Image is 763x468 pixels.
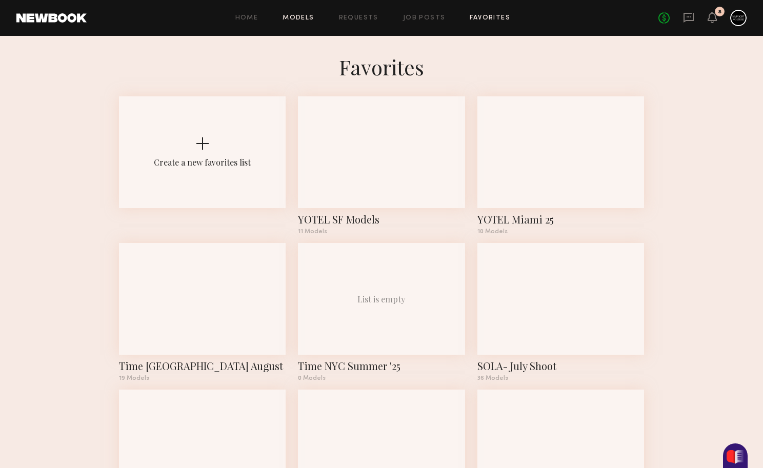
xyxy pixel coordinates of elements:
div: SOLA- July Shoot [477,359,644,373]
div: List is empty [357,294,406,304]
div: Time NYC Summer '25 [298,359,465,373]
div: 10 Models [477,229,644,235]
div: YOTEL Miami 25 [477,212,644,227]
div: 0 Models [298,375,465,381]
div: 8 [718,9,721,15]
a: Models [283,15,314,22]
a: YOTEL SF Models11 Models [298,96,465,235]
div: Time NYC August [119,359,286,373]
a: YOTEL Miami 2510 Models [477,96,644,235]
a: Time [GEOGRAPHIC_DATA] August19 Models [119,243,286,381]
div: 11 Models [298,229,465,235]
a: List is emptyTime NYC Summer '250 Models [298,243,465,381]
a: Job Posts [403,15,446,22]
a: SOLA- July Shoot36 Models [477,243,644,381]
button: Create a new favorites list [119,96,286,243]
a: Requests [339,15,378,22]
div: 19 Models [119,375,286,381]
div: YOTEL SF Models [298,212,465,227]
div: Create a new favorites list [154,157,251,168]
a: Home [235,15,258,22]
a: Favorites [470,15,510,22]
div: 36 Models [477,375,644,381]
